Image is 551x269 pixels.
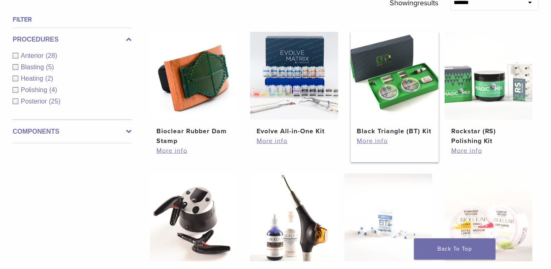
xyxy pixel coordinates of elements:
[257,126,332,136] h2: Evolve All-in-One Kit
[46,64,54,71] span: (5)
[21,75,45,82] span: Heating
[250,32,338,136] a: Evolve All-in-One KitEvolve All-in-One Kit
[357,126,432,136] h2: Black Triangle (BT) Kit
[13,35,132,44] label: Procedures
[351,32,439,120] img: Black Triangle (BT) Kit
[156,146,231,156] a: More info
[21,64,46,71] span: Blasting
[250,174,338,262] img: Blaster Kit
[250,32,338,120] img: Evolve All-in-One Kit
[156,126,231,146] h2: Bioclear Rubber Dam Stamp
[13,127,132,137] label: Components
[414,238,496,260] a: Back To Top
[21,98,49,105] span: Posterior
[257,136,332,146] a: More info
[150,174,238,262] img: HeatSync Kit
[351,32,439,136] a: Black Triangle (BT) KitBlack Triangle (BT) Kit
[345,174,432,262] img: BT Matrix Series
[445,32,533,120] img: Rockstar (RS) Polishing Kit
[445,32,533,146] a: Rockstar (RS) Polishing KitRockstar (RS) Polishing Kit
[45,75,53,82] span: (2)
[46,52,57,59] span: (28)
[451,146,526,156] a: More info
[150,32,238,146] a: Bioclear Rubber Dam StampBioclear Rubber Dam Stamp
[21,52,46,59] span: Anterior
[13,15,132,24] h4: Filter
[445,174,533,262] img: Diamond Wedge Kits
[357,136,432,146] a: More info
[21,86,49,93] span: Polishing
[150,32,238,120] img: Bioclear Rubber Dam Stamp
[49,86,57,93] span: (4)
[49,98,60,105] span: (25)
[451,126,526,146] h2: Rockstar (RS) Polishing Kit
